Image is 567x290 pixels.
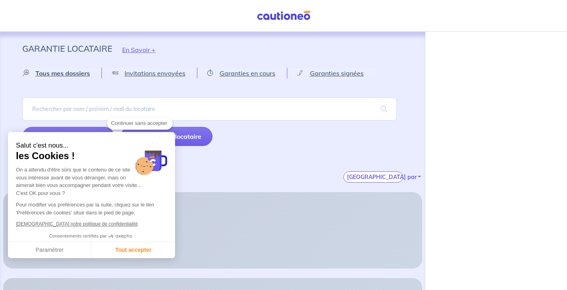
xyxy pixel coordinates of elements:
[22,97,397,121] input: Rechercher par nom / prénom / mail du locataire
[111,119,169,127] span: Continuer sans accepter
[112,38,166,61] button: En Savoir +
[102,68,197,78] a: Invitations envoyées
[254,11,314,21] img: Cautioneo
[287,68,375,78] a: Garanties signées
[16,221,138,227] a: [DEMOGRAPHIC_DATA] notre politique de confidentialité
[22,68,101,78] a: Tous mes dossiers
[125,69,185,77] span: Invitations envoyées
[45,231,138,241] button: Consentements certifiés par
[16,166,167,197] div: On a attendu d'être sûrs que le contenu de ce site vous intéresse avant de vous déranger, mais on...
[107,117,173,130] button: Continuer sans accepter
[22,127,114,146] a: Valider un locataire
[343,171,403,183] button: [GEOGRAPHIC_DATA] par
[8,242,92,259] button: Paramétrer
[220,69,275,77] span: Garanties en cours
[16,201,167,216] p: Pour modifier vos préférences par la suite, cliquez sur le lien 'Préférences de cookies' situé da...
[22,41,112,56] p: Garantie Locataire
[108,224,132,248] svg: Axeptio
[16,150,167,162] span: les Cookies !
[310,69,364,77] span: Garanties signées
[92,242,175,259] button: Tout accepter
[197,68,287,78] a: Garanties en cours
[16,142,167,150] small: Salut c'est nous...
[35,69,90,77] span: Tous mes dossiers
[371,98,397,120] span: search
[49,234,107,238] span: Consentements certifiés par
